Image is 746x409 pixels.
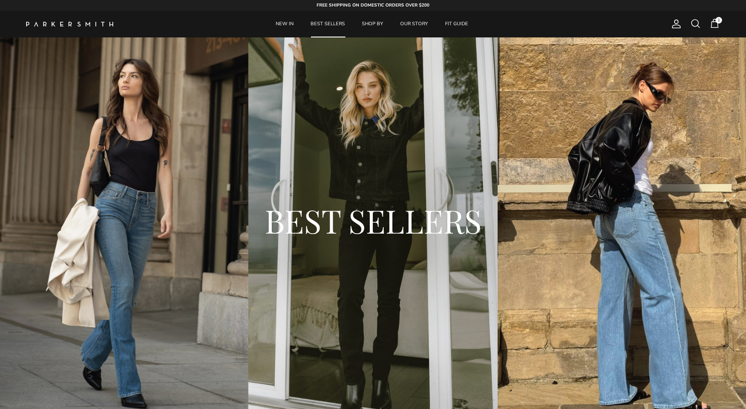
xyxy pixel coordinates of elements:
a: SHOP BY [354,11,391,37]
a: OUR STORY [392,11,436,37]
a: BEST SELLERS [303,11,353,37]
img: Parker Smith [26,22,113,27]
a: NEW IN [268,11,301,37]
h2: BEST SELLERS [132,200,615,241]
a: Account [668,19,682,29]
a: FIT GUIDE [437,11,476,37]
a: 1 [709,18,720,30]
strong: FREE SHIPPING ON DOMESTIC ORDERS OVER $200 [317,2,429,8]
span: 1 [716,17,722,23]
div: Primary [130,11,614,37]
